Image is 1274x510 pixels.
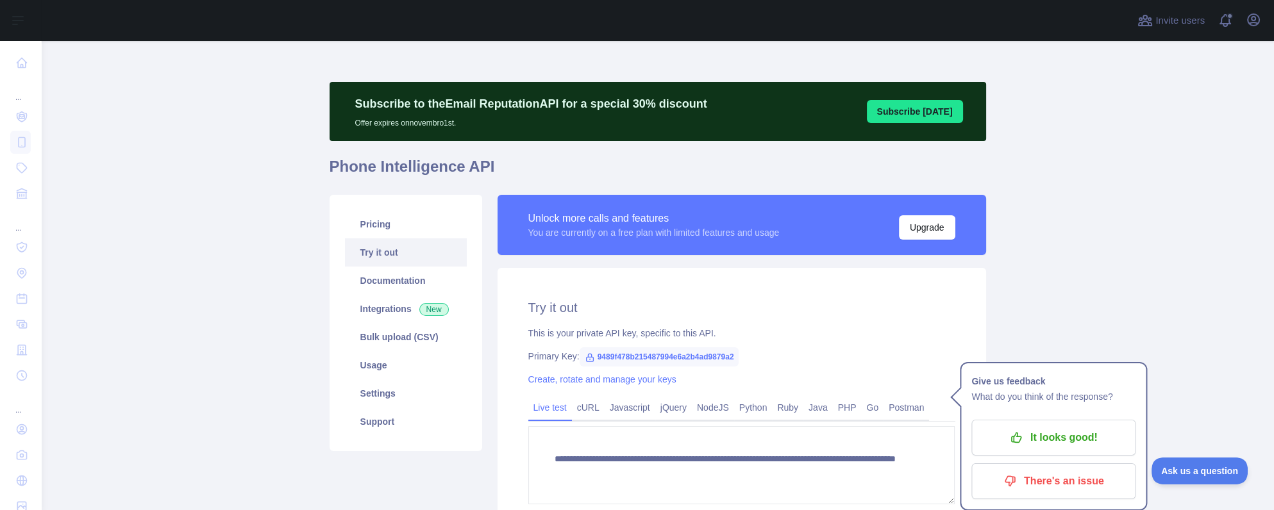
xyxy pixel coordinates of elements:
[10,77,31,103] div: ...
[345,407,467,436] a: Support
[867,100,963,123] button: Subscribe [DATE]
[833,397,862,418] a: PHP
[528,299,955,317] h2: Try it out
[971,374,1136,389] h1: Give us feedback
[772,397,803,418] a: Ruby
[355,113,707,128] p: Offer expires on novembro 1st.
[355,95,707,113] p: Subscribe to the Email Reputation API for a special 30 % discount
[345,351,467,379] a: Usage
[981,427,1126,448] p: It looks good!
[971,389,1136,404] p: What do you think of the response?
[10,390,31,415] div: ...
[345,323,467,351] a: Bulk upload (CSV)
[734,397,773,418] a: Python
[971,420,1136,456] button: It looks good!
[419,303,449,316] span: New
[971,463,1136,499] button: There's an issue
[330,156,986,187] h1: Phone Intelligence API
[803,397,833,418] a: Java
[1152,457,1248,484] iframe: Toggle Customer Support
[345,295,467,323] a: Integrations New
[580,347,739,366] span: 9489f478b215487994e6a2b4ad9879a2
[861,397,884,418] a: Go
[605,397,655,418] a: Javascript
[345,379,467,407] a: Settings
[1135,10,1207,31] button: Invite users
[884,397,929,418] a: Postman
[655,397,692,418] a: jQuery
[528,374,676,384] a: Create, rotate and manage your keys
[572,397,605,418] a: cURL
[528,226,780,239] div: You are currently on a free plan with limited features and usage
[345,210,467,238] a: Pricing
[10,208,31,233] div: ...
[345,267,467,295] a: Documentation
[692,397,734,418] a: NodeJS
[981,470,1126,492] p: There's an issue
[528,327,955,340] div: This is your private API key, specific to this API.
[1155,13,1205,28] span: Invite users
[899,215,955,240] button: Upgrade
[528,350,955,363] div: Primary Key:
[345,238,467,267] a: Try it out
[528,397,572,418] a: Live test
[528,211,780,226] div: Unlock more calls and features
